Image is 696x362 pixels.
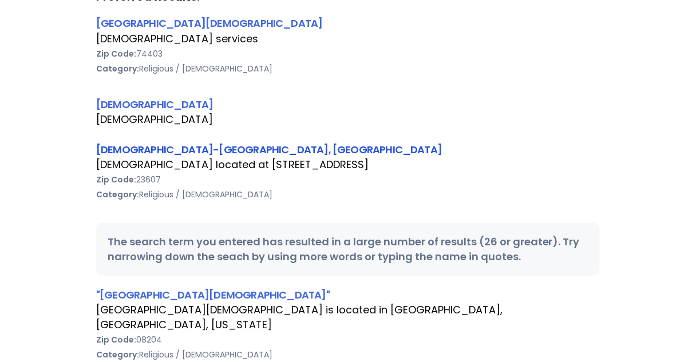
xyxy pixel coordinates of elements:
div: Religious / [DEMOGRAPHIC_DATA] [96,347,600,362]
a: "[GEOGRAPHIC_DATA][DEMOGRAPHIC_DATA]" [96,288,330,302]
b: Category: [96,189,139,200]
a: [DEMOGRAPHIC_DATA]-[GEOGRAPHIC_DATA], [GEOGRAPHIC_DATA] [96,142,442,157]
div: [DEMOGRAPHIC_DATA] located at [STREET_ADDRESS] [96,157,600,172]
div: 08204 [96,332,600,347]
div: 23607 [96,172,600,187]
b: Zip Code: [96,174,136,185]
b: Zip Code: [96,334,136,345]
div: Religious / [DEMOGRAPHIC_DATA] [96,61,600,76]
div: [GEOGRAPHIC_DATA][DEMOGRAPHIC_DATA] [96,15,600,31]
div: 74403 [96,46,600,61]
div: The search term you entered has resulted in a large number of results (26 or greater). Try narrow... [96,223,600,276]
a: [DEMOGRAPHIC_DATA] [96,97,213,112]
div: [GEOGRAPHIC_DATA][DEMOGRAPHIC_DATA] is located in [GEOGRAPHIC_DATA], [GEOGRAPHIC_DATA], [US_STATE] [96,303,600,332]
div: "[GEOGRAPHIC_DATA][DEMOGRAPHIC_DATA]" [96,287,600,303]
div: [DEMOGRAPHIC_DATA] [96,112,600,127]
b: Category: [96,63,139,74]
div: Religious / [DEMOGRAPHIC_DATA] [96,187,600,202]
div: [DEMOGRAPHIC_DATA]-[GEOGRAPHIC_DATA], [GEOGRAPHIC_DATA] [96,142,600,157]
div: [DEMOGRAPHIC_DATA] [96,97,600,112]
div: [DEMOGRAPHIC_DATA] services [96,31,600,46]
b: Zip Code: [96,48,136,59]
a: [GEOGRAPHIC_DATA][DEMOGRAPHIC_DATA] [96,16,323,30]
b: Category: [96,349,139,360]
